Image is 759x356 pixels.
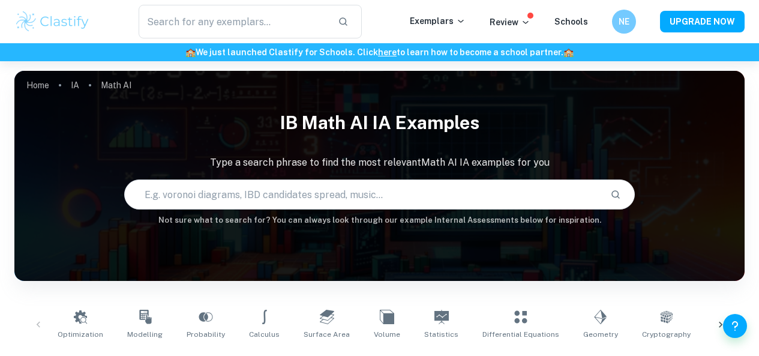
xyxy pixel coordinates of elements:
span: Probability [187,329,225,340]
p: Math AI [101,79,131,92]
img: Clastify logo [14,10,91,34]
button: Help and Feedback [723,314,747,338]
p: Type a search phrase to find the most relevant Math AI IA examples for you [14,155,745,170]
span: Cryptography [642,329,691,340]
input: Search for any exemplars... [139,5,328,38]
a: Home [26,77,49,94]
input: E.g. voronoi diagrams, IBD candidates spread, music... [125,178,601,211]
span: Geometry [583,329,618,340]
h6: We just launched Clastify for Schools. Click to learn how to become a school partner. [2,46,757,59]
span: Differential Equations [482,329,559,340]
a: here [378,47,397,57]
span: Surface Area [304,329,350,340]
span: 🏫 [185,47,196,57]
button: NE [612,10,636,34]
h6: NE [617,15,631,28]
span: Calculus [249,329,280,340]
span: Modelling [127,329,163,340]
a: Schools [554,17,588,26]
span: Optimization [58,329,103,340]
a: IA [71,77,79,94]
h1: IB Math AI IA examples [14,104,745,141]
span: 🏫 [563,47,574,57]
p: Review [490,16,530,29]
button: Search [605,184,626,205]
button: UPGRADE NOW [660,11,745,32]
span: Volume [374,329,400,340]
h6: Not sure what to search for? You can always look through our example Internal Assessments below f... [14,214,745,226]
p: Exemplars [410,14,466,28]
span: Statistics [424,329,458,340]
